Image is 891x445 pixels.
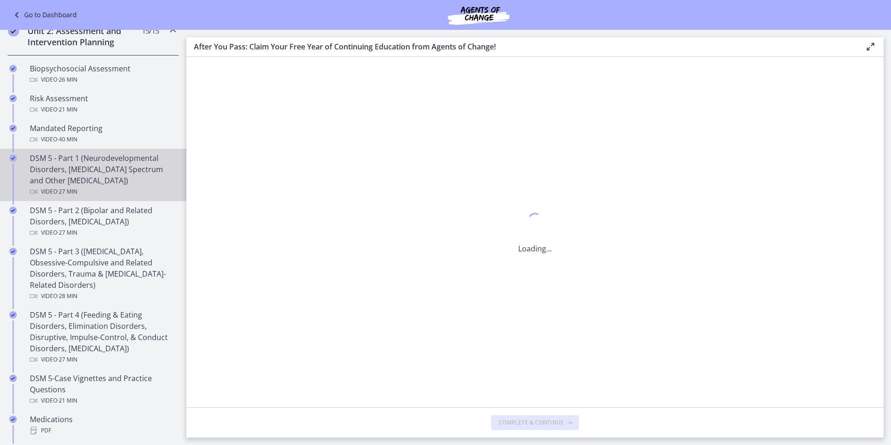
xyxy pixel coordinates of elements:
[30,74,175,85] div: Video
[499,419,564,426] span: Complete & continue
[9,311,17,319] i: Completed
[30,246,175,302] div: DSM 5 - Part 3 ([MEDICAL_DATA], Obsessive-Compulsive and Related Disorders, Trauma & [MEDICAL_DAT...
[9,375,17,382] i: Completed
[30,354,175,365] div: Video
[57,104,77,115] span: · 21 min
[142,25,159,36] span: 15 / 15
[27,25,141,48] h2: Unit 2: Assessment and Intervention Planning
[57,354,77,365] span: · 27 min
[57,134,77,145] span: · 40 min
[9,154,17,162] i: Completed
[30,291,175,302] div: Video
[30,134,175,145] div: Video
[30,227,175,238] div: Video
[30,425,175,436] div: PDF
[8,25,19,36] i: Completed
[30,63,175,85] div: Biopsychosocial Assessment
[9,95,17,102] i: Completed
[57,186,77,197] span: · 27 min
[9,207,17,214] i: Completed
[30,205,175,238] div: DSM 5 - Part 2 (Bipolar and Related Disorders, [MEDICAL_DATA])
[30,186,175,197] div: Video
[57,227,77,238] span: · 27 min
[9,65,17,72] i: Completed
[30,373,175,406] div: DSM 5-Case Vignettes and Practice Questions
[30,93,175,115] div: Risk Assessment
[30,104,175,115] div: Video
[30,153,175,197] div: DSM 5 - Part 1 (Neurodevelopmental Disorders, [MEDICAL_DATA] Spectrum and Other [MEDICAL_DATA])
[518,210,552,232] div: 1
[30,414,175,436] div: Medications
[30,309,175,365] div: DSM 5 - Part 4 (Feeding & Eating Disorders, Elimination Disorders, Disruptive, Impulse-Control, &...
[194,41,850,52] h3: After You Pass: Claim Your Free Year of Continuing Education from Agents of Change!
[57,74,77,85] span: · 26 min
[30,123,175,145] div: Mandated Reporting
[57,291,77,302] span: · 28 min
[518,243,552,254] p: Loading...
[11,9,77,21] a: Go to Dashboard
[9,248,17,255] i: Completed
[57,395,77,406] span: · 21 min
[30,395,175,406] div: Video
[491,415,579,430] button: Complete & continue
[9,416,17,423] i: Completed
[423,4,535,26] img: Agents of Change
[9,125,17,132] i: Completed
